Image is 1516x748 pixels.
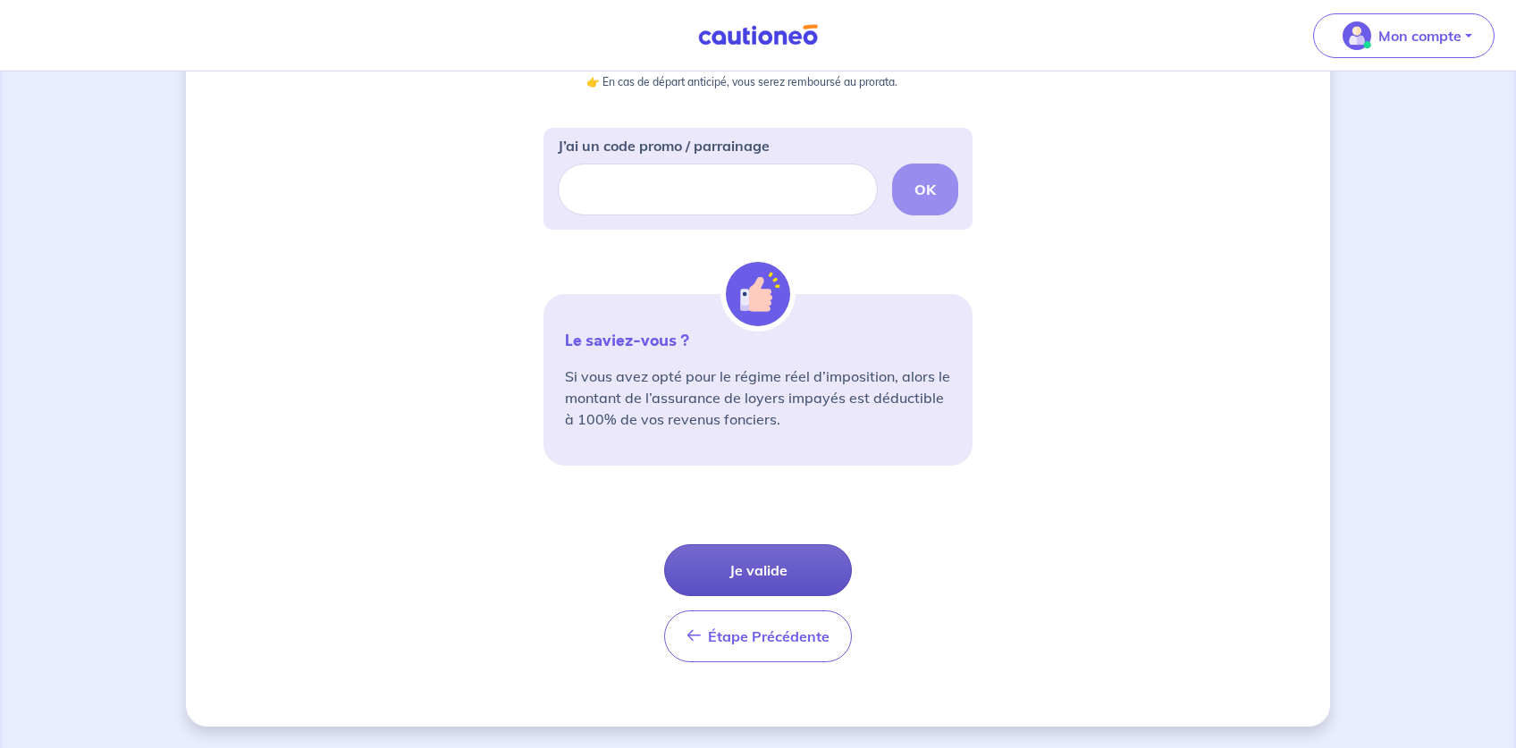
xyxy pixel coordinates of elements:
[708,627,830,645] span: Étape Précédente
[726,262,790,326] img: illu_alert_hand.svg
[1378,25,1461,46] p: Mon compte
[1313,13,1495,58] button: illu_account_valid_menu.svgMon compte
[664,610,852,662] button: Étape Précédente
[565,366,951,430] p: Si vous avez opté pour le régime réel d’imposition, alors le montant de l’assurance de loyers imp...
[565,330,951,351] p: Le saviez-vous ?
[1343,21,1371,50] img: illu_account_valid_menu.svg
[691,24,825,46] img: Cautioneo
[558,135,770,156] p: J’ai un code promo / parrainage
[664,544,852,596] button: Je valide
